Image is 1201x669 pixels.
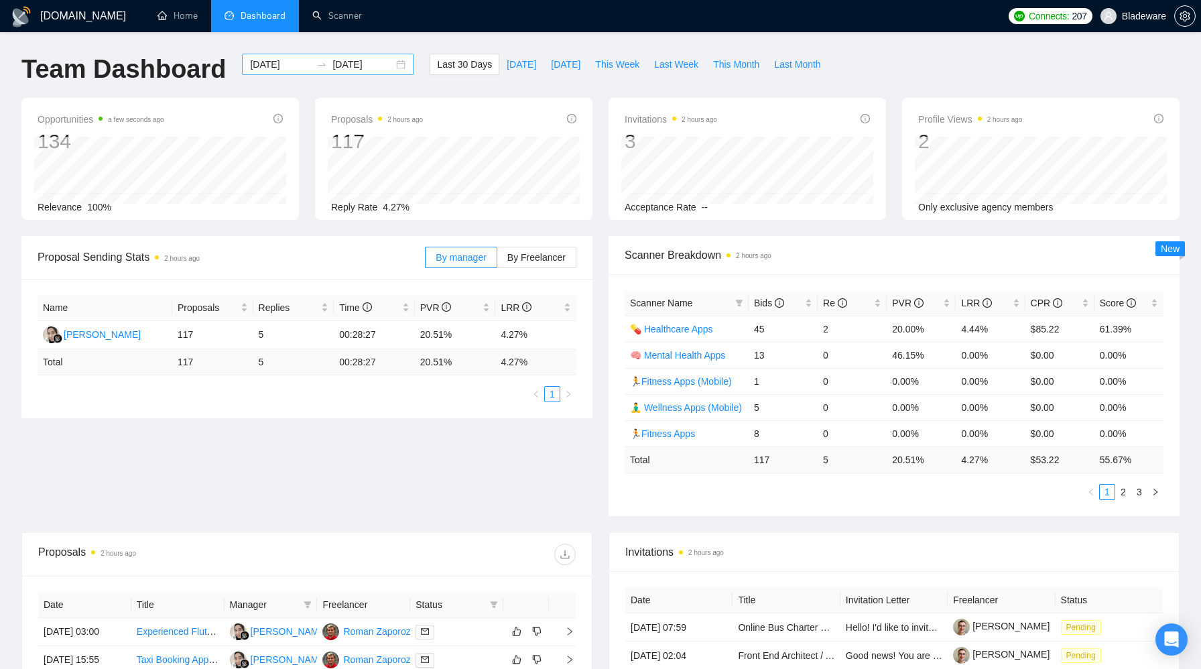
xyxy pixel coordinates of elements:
td: 20.51% [415,321,496,349]
a: Taxi Booking Application Development Using Laravel and Flutter [137,654,403,665]
span: to [316,59,327,70]
span: [DATE] [551,57,580,72]
th: Name [38,295,172,321]
span: info-circle [914,298,924,308]
span: LRR [501,302,531,313]
time: 2 hours ago [987,116,1023,123]
a: RZRoman Zaporozhets [322,654,428,664]
img: gigradar-bm.png [240,631,249,640]
td: 0 [818,368,887,394]
img: RZ [322,623,339,640]
td: [DATE] 03:00 [38,618,131,646]
span: like [512,626,521,637]
div: 2 [918,129,1023,154]
span: dislike [532,654,542,665]
span: Relevance [38,202,82,212]
span: mail [421,656,429,664]
span: info-circle [1127,298,1136,308]
div: Roman Zaporozhets [343,624,428,639]
th: Date [625,587,733,613]
th: Freelancer [317,592,410,618]
span: download [555,549,575,560]
span: Score [1100,298,1136,308]
span: 207 [1072,9,1086,23]
a: 🧘‍♂️ Wellness Apps (Mobile) [630,402,742,413]
span: right [564,390,572,398]
td: $0.00 [1025,394,1094,420]
a: Front End Architect / Angula Expert for Healthcare AI Platform [738,650,994,661]
td: 4.44% [956,316,1025,342]
td: 0 [818,342,887,368]
button: This Week [588,54,647,75]
span: mail [421,627,429,635]
button: Last Month [767,54,828,75]
a: 1 [1100,485,1115,499]
th: Proposals [172,295,253,321]
a: Pending [1061,650,1107,660]
span: CPR [1031,298,1062,308]
td: 0.00% [956,342,1025,368]
td: 61.39% [1094,316,1163,342]
button: like [509,652,525,668]
span: filter [301,595,314,615]
span: Dashboard [241,10,286,21]
td: Total [38,349,172,375]
td: 117 [749,446,818,473]
span: left [532,390,540,398]
span: info-circle [983,298,992,308]
td: 46.15% [887,342,956,368]
span: info-circle [1053,298,1062,308]
td: 0.00% [887,394,956,420]
span: Last Week [654,57,698,72]
td: 0.00% [956,368,1025,394]
a: Online Bus Charter Quoting/Booking System Development [738,622,981,633]
button: [DATE] [544,54,588,75]
td: Experienced Flutter Developer Needed for Gift Store Apps [131,618,225,646]
li: 2 [1115,484,1131,500]
li: Previous Page [1083,484,1099,500]
span: By Freelancer [507,252,566,263]
td: 2 [818,316,887,342]
button: left [528,386,544,402]
td: 20.51 % [887,446,956,473]
span: 4.27% [383,202,409,212]
input: Start date [250,57,311,72]
td: $85.22 [1025,316,1094,342]
span: filter [304,601,312,609]
div: 3 [625,129,717,154]
span: Last 30 Days [437,57,492,72]
span: dashboard [225,11,234,20]
img: RR [230,652,247,668]
th: Freelancer [948,587,1055,613]
td: 5 [749,394,818,420]
div: Roman Zaporozhets [343,652,428,667]
time: 2 hours ago [688,549,724,556]
li: 3 [1131,484,1147,500]
td: 13 [749,342,818,368]
img: c18BY6jPYIgsGCLQuwp2-L2C-GQMU7WKKktsmB5wRS8t_irSa242ur5B54KCQu-Cri [953,619,970,635]
span: Profile Views [918,111,1023,127]
th: Date [38,592,131,618]
button: This Month [706,54,767,75]
a: 💊 Healthcare Apps [630,324,713,334]
td: 20.51 % [415,349,496,375]
a: Experienced Flutter Developer Needed for Gift Store Apps [137,626,378,637]
span: Replies [259,300,319,315]
td: 0.00% [1094,420,1163,446]
td: 8 [749,420,818,446]
span: info-circle [567,114,576,123]
div: [PERSON_NAME] [251,652,328,667]
img: c18BY6jPYIgsGCLQuwp2-L2C-GQMU7WKKktsmB5wRS8t_irSa242ur5B54KCQu-Cri [953,647,970,664]
span: info-circle [442,302,451,312]
a: [PERSON_NAME] [953,649,1050,660]
span: Only exclusive agency members [918,202,1054,212]
button: right [560,386,576,402]
span: Proposals [178,300,238,315]
a: [PERSON_NAME] [953,621,1050,631]
img: RZ [322,652,339,668]
span: swap-right [316,59,327,70]
a: searchScanner [312,10,362,21]
a: RR[PERSON_NAME] [230,625,328,636]
img: RR [230,623,247,640]
button: Last 30 Days [430,54,499,75]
